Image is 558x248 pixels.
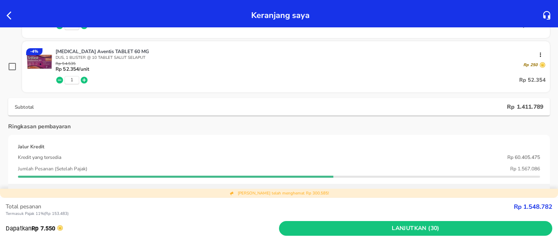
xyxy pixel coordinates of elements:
p: Jumlah Pesanan (Setelah Pajak) [18,165,87,172]
button: Lanjutkan (30) [279,221,552,236]
p: Kredit yang tersedia [18,154,61,161]
p: Keranjang saya [251,8,310,22]
p: Rp 1.411.789 [507,103,543,111]
strong: Rp 7.550 [31,225,55,232]
p: Rp 54.535 [56,62,89,66]
img: total discount [230,191,234,196]
p: DUS, 1 BLISTER @ 10 TABLET SALUT SELAPUT [56,55,546,60]
p: Rp 52.354 /unit [56,66,89,72]
p: Jalur Kredit [18,143,45,150]
p: Rp 250 [523,62,538,68]
p: Rp 52.354 [519,75,546,85]
p: Ringkasan pembayaran [8,122,71,131]
strong: Rp 1.548.782 [514,203,552,211]
p: Total pesanan [6,202,514,211]
button: 1 [71,77,73,83]
span: Lanjutkan (30) [282,223,549,234]
p: Subtotal [15,104,507,110]
p: [MEDICAL_DATA] Aventis TABLET 60 MG [56,48,539,55]
p: Termasuk Pajak 11% ( Rp 153.483 ) [6,211,514,217]
p: Rp 1.567.086 [510,165,540,172]
div: - 4 % [26,48,42,55]
p: Dapatkan [6,224,279,233]
img: TELFAST Aventis TABLET 60 MG [26,48,53,75]
p: Rp 60.405.475 [507,154,540,161]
